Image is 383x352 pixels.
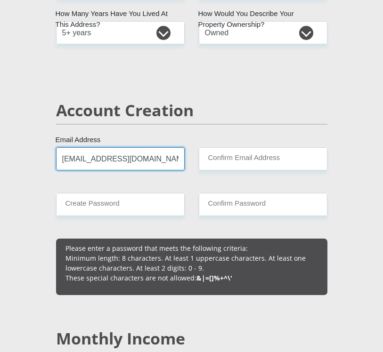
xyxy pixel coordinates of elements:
[56,329,327,348] h2: Monthly Income
[199,147,327,170] input: Confirm Email Address
[56,193,185,216] input: Create Password
[56,21,185,44] select: Please select a value
[196,273,232,282] b: &|=[]%+^\'
[56,101,327,120] h2: Account Creation
[56,147,185,170] input: Email Address
[199,193,327,216] input: Confirm Password
[65,243,318,283] p: Please enter a password that meets the following criteria: Minimum length: 8 characters. At least...
[199,21,327,44] select: Please select a value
